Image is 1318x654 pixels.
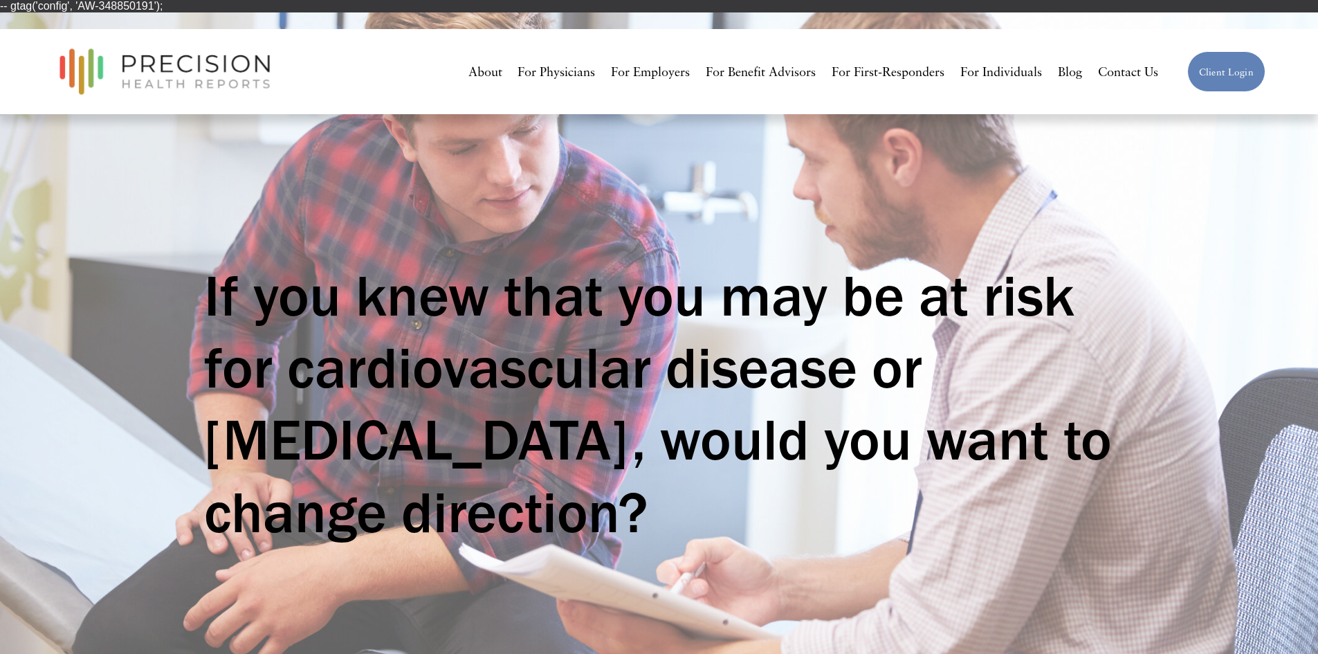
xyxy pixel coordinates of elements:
a: For Employers [611,59,690,84]
a: For Physicians [518,59,595,84]
a: Client Login [1187,51,1265,93]
h1: If you knew that you may be at risk for cardiovascular disease or [MEDICAL_DATA], would you want ... [204,259,1113,547]
a: For First-Responders [832,59,944,84]
a: For Benefit Advisors [706,59,816,84]
a: About [468,59,502,84]
a: Contact Us [1098,59,1158,84]
a: For Individuals [960,59,1042,84]
img: Precision Health Reports [53,42,277,101]
a: Blog [1058,59,1082,84]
